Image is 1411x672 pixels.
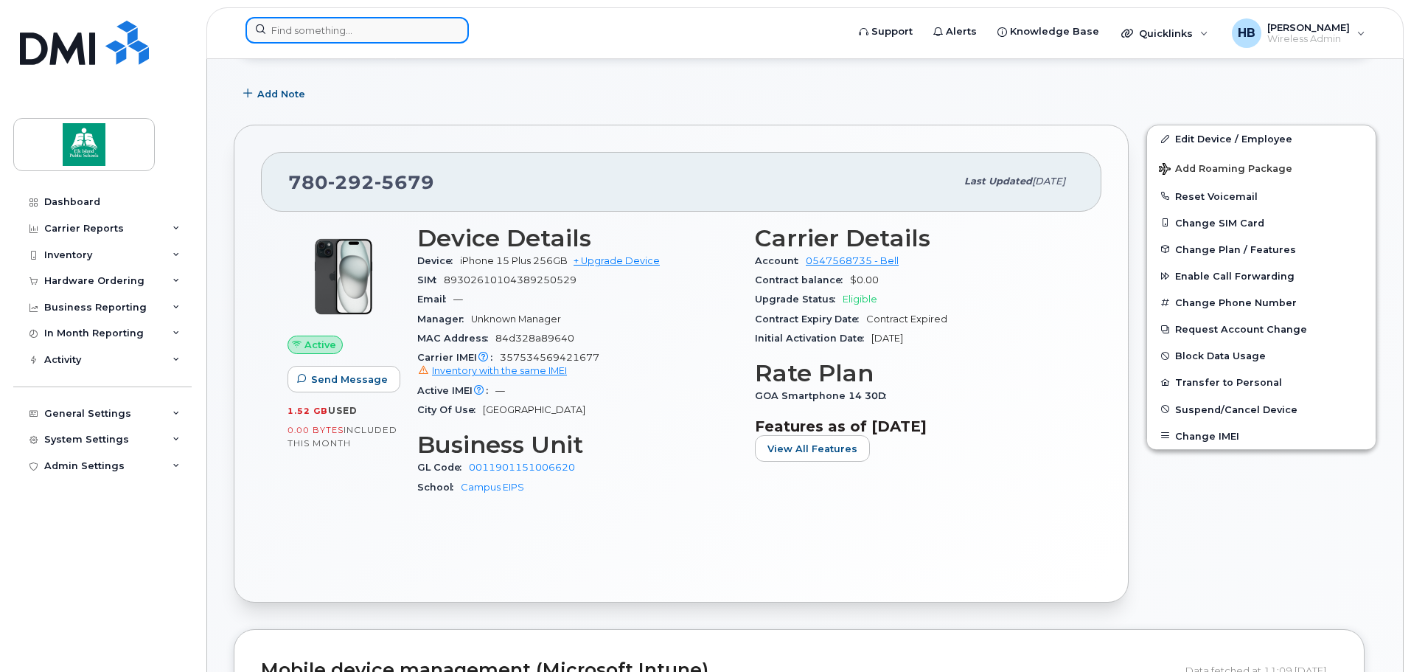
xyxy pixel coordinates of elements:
[460,255,568,266] span: iPhone 15 Plus 256GB
[1139,27,1193,39] span: Quicklinks
[417,404,483,415] span: City Of Use
[304,338,336,352] span: Active
[767,442,857,456] span: View All Features
[574,255,660,266] a: + Upgrade Device
[850,274,879,285] span: $0.00
[946,24,977,39] span: Alerts
[755,294,843,305] span: Upgrade Status
[849,17,923,46] a: Support
[843,294,877,305] span: Eligible
[871,24,913,39] span: Support
[1147,289,1376,316] button: Change Phone Number
[288,366,400,392] button: Send Message
[245,17,469,44] input: Find something...
[417,365,567,376] a: Inventory with the same IMEI
[495,385,505,396] span: —
[871,333,903,344] span: [DATE]
[1147,236,1376,263] button: Change Plan / Features
[755,255,806,266] span: Account
[1147,183,1376,209] button: Reset Voicemail
[1175,271,1295,282] span: Enable Call Forwarding
[328,171,374,193] span: 292
[417,255,460,266] span: Device
[417,352,737,378] span: 357534569421677
[1147,153,1376,183] button: Add Roaming Package
[374,171,434,193] span: 5679
[755,418,1075,435] h3: Features as of [DATE]
[432,365,567,376] span: Inventory with the same IMEI
[1238,24,1255,42] span: HB
[1147,125,1376,152] a: Edit Device / Employee
[288,406,328,416] span: 1.52 GB
[806,255,899,266] a: 0547568735 - Bell
[755,435,870,462] button: View All Features
[311,373,388,387] span: Send Message
[1147,423,1376,449] button: Change IMEI
[417,482,461,493] span: School
[444,274,576,285] span: 89302610104389250529
[234,80,318,107] button: Add Note
[495,333,574,344] span: 84d328a89640
[417,225,737,252] h3: Device Details
[1147,209,1376,236] button: Change SIM Card
[1222,18,1376,48] div: Holly Berube
[1159,163,1292,177] span: Add Roaming Package
[1147,369,1376,395] button: Transfer to Personal
[417,294,453,305] span: Email
[417,462,469,473] span: GL Code
[866,314,947,325] span: Contract Expired
[417,314,471,325] span: Manager
[1175,243,1296,254] span: Change Plan / Features
[288,171,434,193] span: 780
[257,87,305,101] span: Add Note
[417,352,500,363] span: Carrier IMEI
[755,360,1075,387] h3: Rate Plan
[755,314,866,325] span: Contract Expiry Date
[1147,396,1376,423] button: Suspend/Cancel Device
[453,294,463,305] span: —
[1267,33,1350,45] span: Wireless Admin
[1147,316,1376,342] button: Request Account Change
[469,462,575,473] a: 0011901151006620
[1111,18,1219,48] div: Quicklinks
[987,17,1109,46] a: Knowledge Base
[755,274,850,285] span: Contract balance
[299,232,388,321] img: iPhone_15_Black.png
[417,432,737,458] h3: Business Unit
[1267,21,1350,33] span: [PERSON_NAME]
[755,390,893,401] span: GOA Smartphone 14 30D
[923,17,987,46] a: Alerts
[755,225,1075,252] h3: Carrier Details
[288,425,344,435] span: 0.00 Bytes
[461,482,524,493] a: Campus EIPS
[1147,263,1376,289] button: Enable Call Forwarding
[964,176,1032,187] span: Last updated
[1032,176,1065,187] span: [DATE]
[417,274,444,285] span: SIM
[483,404,585,415] span: [GEOGRAPHIC_DATA]
[1010,24,1099,39] span: Knowledge Base
[417,333,495,344] span: MAC Address
[1175,403,1297,415] span: Suspend/Cancel Device
[1147,342,1376,369] button: Block Data Usage
[471,314,561,325] span: Unknown Manager
[417,385,495,396] span: Active IMEI
[755,333,871,344] span: Initial Activation Date
[328,405,358,416] span: used
[288,424,397,448] span: included this month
